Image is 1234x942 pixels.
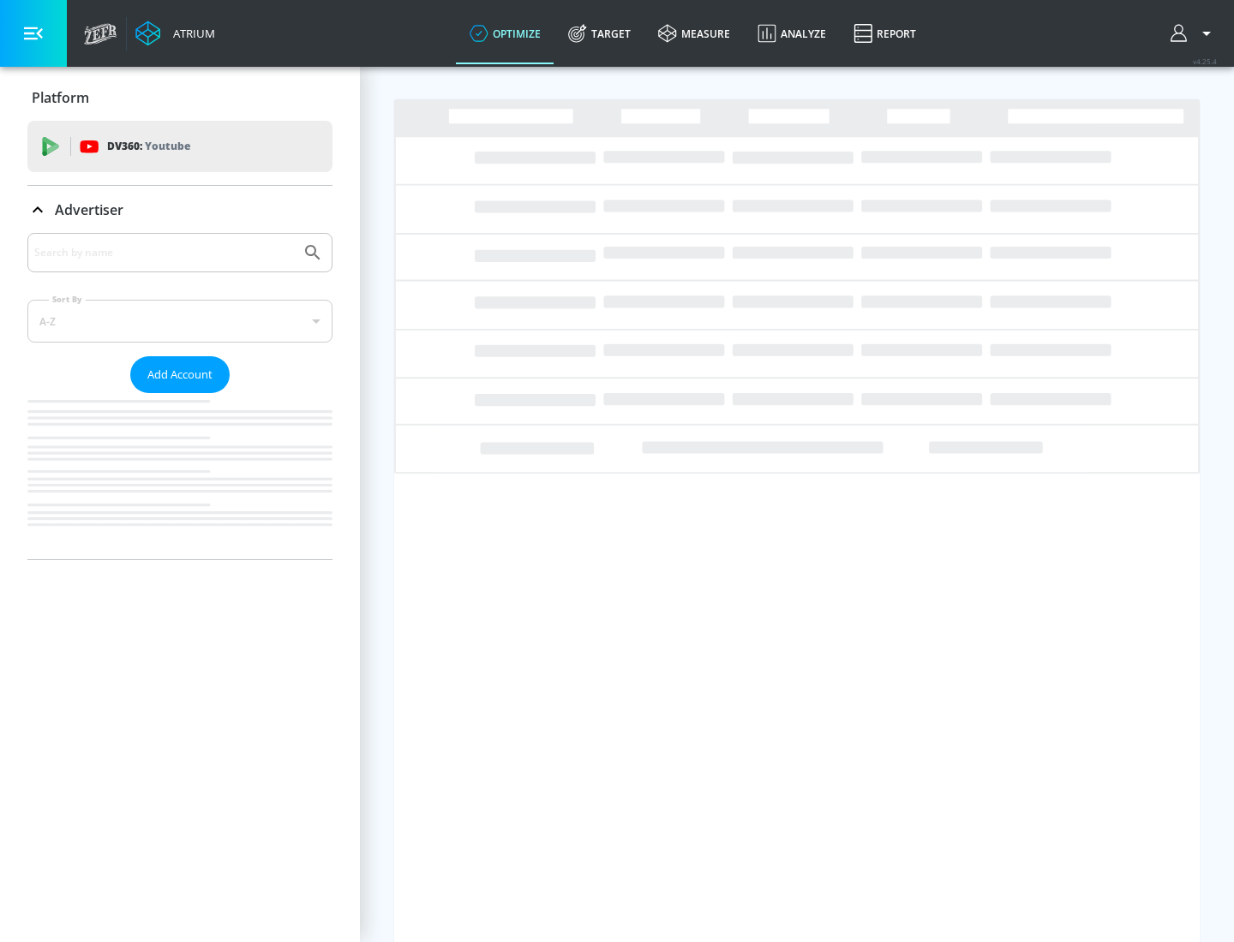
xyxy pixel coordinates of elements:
div: Advertiser [27,233,332,559]
input: Search by name [34,241,294,264]
div: Atrium [166,26,215,41]
p: Advertiser [55,200,123,219]
label: Sort By [49,294,86,305]
a: Report [840,3,930,64]
div: Platform [27,74,332,122]
span: Add Account [147,365,213,385]
a: Analyze [744,3,840,64]
p: DV360: [107,137,190,156]
span: v 4.25.4 [1193,57,1217,66]
a: measure [644,3,744,64]
div: DV360: Youtube [27,121,332,172]
a: Atrium [135,21,215,46]
nav: list of Advertiser [27,393,332,559]
p: Platform [32,88,89,107]
div: A-Z [27,300,332,343]
button: Add Account [130,356,230,393]
div: Advertiser [27,186,332,234]
a: Target [554,3,644,64]
a: optimize [456,3,554,64]
p: Youtube [145,137,190,155]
